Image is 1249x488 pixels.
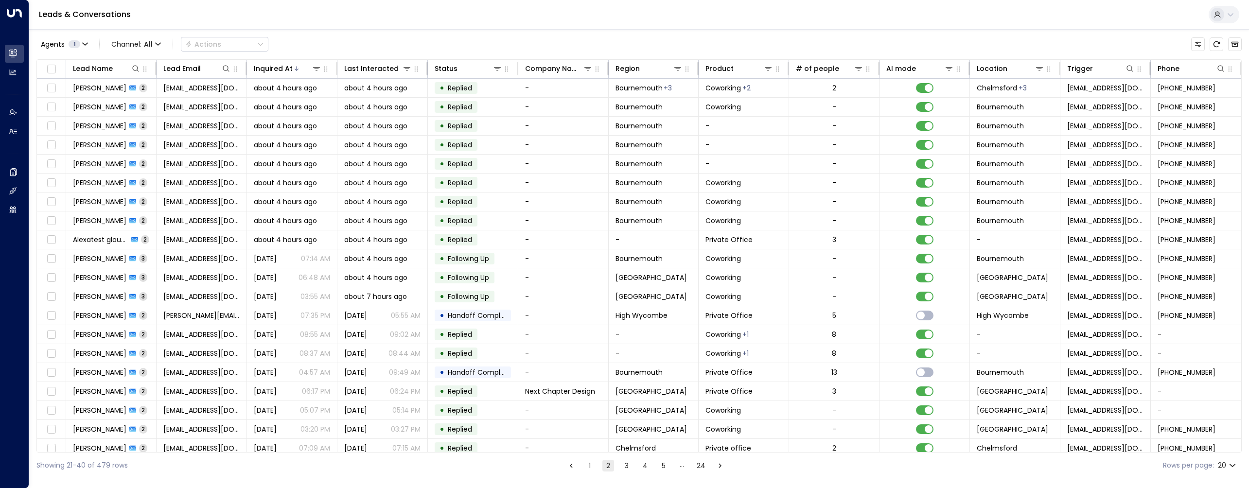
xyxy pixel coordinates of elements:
[977,254,1024,263] span: Bournemouth
[518,211,609,230] td: -
[45,139,57,151] span: Toggle select row
[440,80,444,96] div: •
[440,99,444,115] div: •
[344,140,407,150] span: about 4 hours ago
[705,311,753,320] span: Private Office
[73,273,126,282] span: Rob Turpin
[448,311,516,320] span: Handoff Completed
[388,349,421,358] p: 08:44 AM
[73,102,126,112] span: Kara Futcher-Garcia
[448,330,472,339] span: Replied
[525,63,593,74] div: Company Name
[344,273,407,282] span: about 4 hours ago
[344,254,407,263] span: about 4 hours ago
[832,292,836,301] div: -
[1210,37,1223,51] span: Refresh
[616,178,663,188] span: Bournemouth
[1067,159,1143,169] span: noreply@notifications.hubspot.com
[107,37,165,51] button: Channel:All
[36,37,91,51] button: Agents1
[705,216,741,226] span: Coworking
[254,63,293,74] div: Inquired At
[254,102,317,112] span: about 4 hours ago
[45,158,57,170] span: Toggle select row
[1191,37,1205,51] button: Customize
[45,120,57,132] span: Toggle select row
[699,155,789,173] td: -
[1067,273,1143,282] span: noreply@notifications.hubspot.com
[73,178,126,188] span: Kara Futcher-Garcia
[1158,102,1215,112] span: +447709895404
[1151,325,1241,344] td: -
[602,460,614,471] button: page 2
[45,215,57,227] span: Toggle select row
[1151,382,1241,401] td: -
[254,178,317,188] span: about 4 hours ago
[45,253,57,265] span: Toggle select row
[705,63,773,74] div: Product
[1067,63,1093,74] div: Trigger
[1019,83,1027,93] div: High Wycombe,Twickenham,Bournemouth
[163,254,240,263] span: sarahteague@ymail.com
[344,63,412,74] div: Last Interacted
[448,216,472,226] span: Replied
[440,174,444,191] div: •
[832,254,836,263] div: -
[1158,63,1179,74] div: Phone
[45,82,57,94] span: Toggle select row
[344,178,407,188] span: about 4 hours ago
[705,235,753,244] span: Private Office
[742,330,749,339] div: Private Office
[518,230,609,249] td: -
[609,230,699,249] td: -
[699,117,789,135] td: -
[1067,330,1143,339] span: rayan.habbab@gmail.com
[448,140,472,150] span: Replied
[139,254,147,262] span: 3
[584,460,596,471] button: Go to page 1
[45,272,57,284] span: Toggle select row
[832,121,836,131] div: -
[832,311,836,320] div: 5
[163,367,240,377] span: bbaric@netrecruit.com
[1067,121,1143,131] span: noreply@notifications.hubspot.com
[565,460,577,471] button: Go to previous page
[391,311,421,320] p: 05:55 AM
[664,83,672,93] div: Chelmsford,High Wycombe,Twickenham
[705,83,741,93] span: Coworking
[1151,344,1241,363] td: -
[977,311,1029,320] span: High Wycombe
[616,311,668,320] span: High Wycombe
[73,121,126,131] span: Kara Futcher-Garcia
[163,197,240,207] span: karagarcia2017@yahoo.com
[299,273,330,282] p: 06:48 AM
[440,364,444,381] div: •
[616,292,687,301] span: Twickenham
[440,288,444,305] div: •
[448,178,472,188] span: Replied
[45,101,57,113] span: Toggle select row
[977,197,1024,207] span: Bournemouth
[1158,178,1215,188] span: +447709895404
[300,311,330,320] p: 07:35 PM
[832,273,836,282] div: -
[699,136,789,154] td: -
[163,102,240,112] span: karagarcia2017@yahoo.com
[440,156,444,172] div: •
[1067,235,1143,244] span: noreply@notifications.hubspot.com
[695,460,707,471] button: Go to page 24
[448,102,472,112] span: Replied
[73,330,126,339] span: Rayan Habbab
[73,197,126,207] span: Kara Futcher-Garcia
[163,159,240,169] span: karagarcia2017@yahoo.com
[448,292,489,301] span: Following Up
[139,140,147,149] span: 2
[344,330,367,339] span: Sep 10, 2025
[616,216,663,226] span: Bournemouth
[440,250,444,267] div: •
[1218,458,1238,472] div: 20
[977,273,1048,282] span: York
[705,254,741,263] span: Coworking
[518,79,609,97] td: -
[1067,63,1135,74] div: Trigger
